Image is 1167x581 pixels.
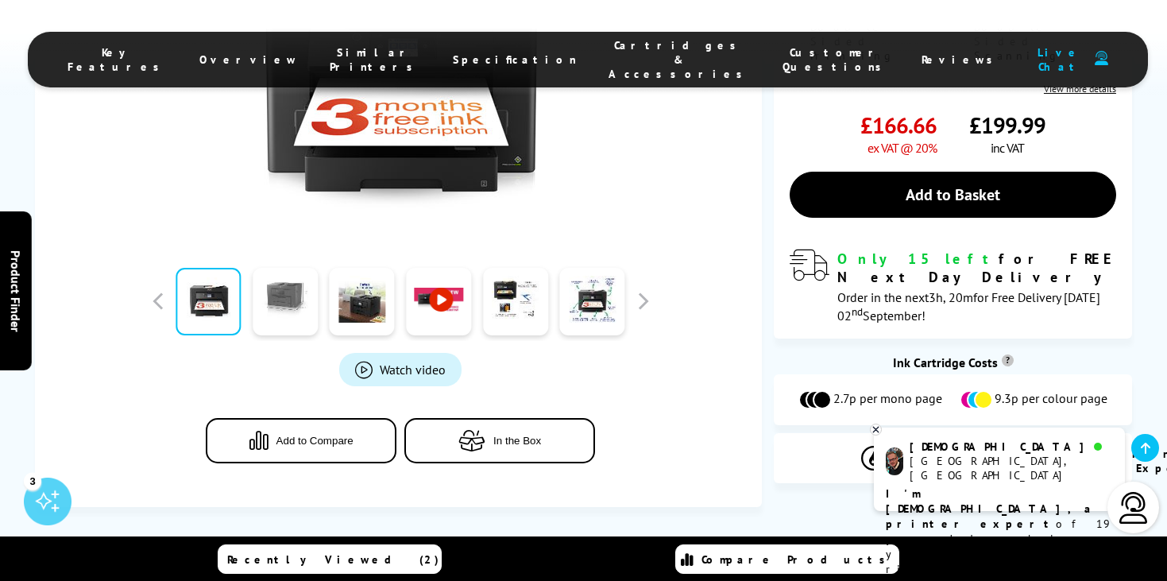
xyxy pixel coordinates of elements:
span: Add to Compare [276,435,354,447]
div: for FREE Next Day Delivery [837,250,1116,286]
span: Similar Printers [330,45,421,74]
span: Cartridges & Accessories [609,38,751,81]
a: Recently Viewed (2) [218,544,442,574]
img: user-headset-duotone.svg [1095,51,1108,66]
span: £199.99 [969,110,1045,140]
span: Live Chat [1033,45,1087,74]
a: Product_All_Videos [339,353,462,386]
div: [DEMOGRAPHIC_DATA] [910,440,1112,454]
div: modal_delivery [790,250,1116,323]
img: Cartridges [861,446,941,471]
span: In the Box [493,435,541,447]
span: 3h, 20m [929,289,973,305]
img: user-headset-light.svg [1118,492,1150,524]
span: Reviews [922,52,1001,67]
span: Customer Questions [783,45,890,74]
button: In the Box [404,418,595,463]
span: inc VAT [991,140,1024,156]
span: Compare Products [701,552,894,567]
span: Overview [199,52,298,67]
span: Order in the next for Free Delivery [DATE] 02 September! [837,289,1100,323]
button: View Cartridges [786,445,1120,471]
button: Add to Compare [206,418,396,463]
span: Product Finder [8,250,24,331]
b: I'm [DEMOGRAPHIC_DATA], a printer expert [886,486,1096,531]
span: Recently Viewed (2) [227,552,439,567]
div: 3 [24,472,41,490]
span: Specification [453,52,577,67]
sup: Cost per page [1002,354,1014,366]
img: chris-livechat.png [886,447,903,475]
p: of 19 years! I can help you choose the right product [886,486,1113,577]
a: Add to Basket [790,172,1116,218]
span: 2.7p per mono page [833,390,942,409]
span: Only 15 left [837,250,999,268]
sup: nd [852,304,863,319]
span: Key Features [68,45,168,74]
div: Ink Cartridge Costs [774,354,1132,370]
div: [GEOGRAPHIC_DATA], [GEOGRAPHIC_DATA] [910,454,1112,482]
span: £166.66 [860,110,937,140]
span: 9.3p per colour page [995,390,1107,409]
span: Watch video [380,362,446,378]
span: ex VAT @ 20% [868,140,937,156]
a: Compare Products [675,544,899,574]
